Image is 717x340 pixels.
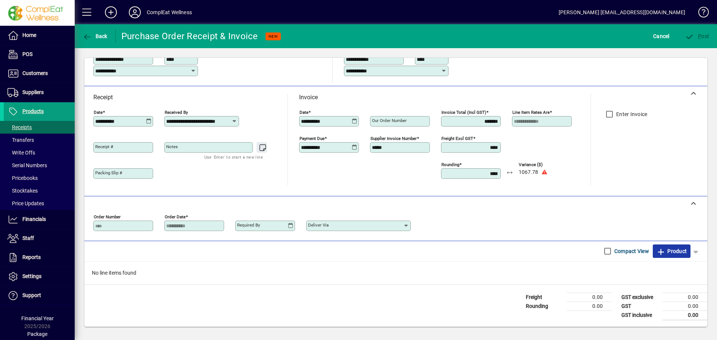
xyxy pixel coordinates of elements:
[81,29,109,43] button: Back
[683,29,711,43] button: Post
[22,235,34,241] span: Staff
[165,214,186,219] mat-label: Order date
[615,110,647,118] label: Enter Invoice
[83,33,108,39] span: Back
[657,245,687,257] span: Product
[95,144,113,149] mat-label: Receipt #
[522,293,567,302] td: Freight
[165,110,188,115] mat-label: Received by
[121,30,258,42] div: Purchase Order Receipt & Invoice
[4,172,75,184] a: Pricebooks
[4,248,75,267] a: Reports
[27,331,47,337] span: Package
[567,302,612,311] td: 0.00
[147,6,192,18] div: ComplEat Wellness
[7,162,47,168] span: Serial Numbers
[21,315,54,321] span: Financial Year
[99,6,123,19] button: Add
[567,293,612,302] td: 0.00
[618,302,662,311] td: GST
[4,267,75,286] a: Settings
[7,124,32,130] span: Receipts
[94,214,121,219] mat-label: Order number
[512,110,550,115] mat-label: Line item rates are
[84,262,707,284] div: No line items found
[4,286,75,305] a: Support
[204,153,263,161] mat-hint: Use 'Enter' to start a new line
[372,118,407,123] mat-label: Our order number
[4,134,75,146] a: Transfers
[519,169,538,175] span: 1067.78
[618,311,662,320] td: GST inclusive
[94,110,103,115] mat-label: Date
[22,292,41,298] span: Support
[4,146,75,159] a: Write Offs
[370,136,417,141] mat-label: Supplier invoice number
[7,137,34,143] span: Transfers
[4,64,75,83] a: Customers
[166,144,178,149] mat-label: Notes
[441,162,459,167] mat-label: Rounding
[662,311,707,320] td: 0.00
[22,51,32,57] span: POS
[299,110,308,115] mat-label: Date
[441,110,486,115] mat-label: Invoice Total (incl GST)
[653,244,690,258] button: Product
[522,302,567,311] td: Rounding
[75,29,116,43] app-page-header-button: Back
[4,26,75,45] a: Home
[269,34,278,39] span: NEW
[7,175,38,181] span: Pricebooks
[4,197,75,210] a: Price Updates
[7,150,35,156] span: Write Offs
[22,216,46,222] span: Financials
[4,184,75,197] a: Stocktakes
[22,70,48,76] span: Customers
[559,6,685,18] div: [PERSON_NAME] [EMAIL_ADDRESS][DOMAIN_NAME]
[4,121,75,134] a: Receipts
[653,30,670,42] span: Cancel
[519,162,564,167] span: Variance ($)
[4,210,75,229] a: Financials
[95,170,122,175] mat-label: Packing Slip #
[237,222,260,228] mat-label: Required by
[693,1,708,26] a: Knowledge Base
[308,222,329,228] mat-label: Deliver via
[123,6,147,19] button: Profile
[4,83,75,102] a: Suppliers
[441,136,473,141] mat-label: Freight excl GST
[22,89,44,95] span: Suppliers
[22,254,41,260] span: Reports
[4,45,75,64] a: POS
[618,293,662,302] td: GST exclusive
[7,200,44,206] span: Price Updates
[22,32,36,38] span: Home
[651,29,671,43] button: Cancel
[4,159,75,172] a: Serial Numbers
[662,302,707,311] td: 0.00
[662,293,707,302] td: 0.00
[299,136,325,141] mat-label: Payment due
[613,247,649,255] label: Compact View
[22,108,44,114] span: Products
[22,273,41,279] span: Settings
[698,33,701,39] span: P
[4,229,75,248] a: Staff
[685,33,710,39] span: ost
[7,188,38,194] span: Stocktakes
